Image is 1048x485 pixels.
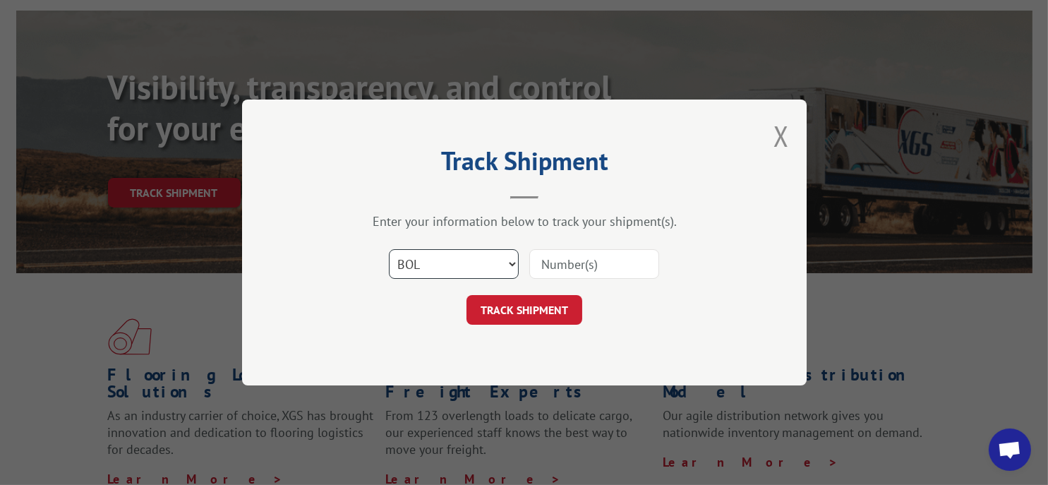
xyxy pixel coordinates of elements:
input: Number(s) [529,249,659,279]
h2: Track Shipment [313,151,736,178]
button: Close modal [773,117,789,155]
div: Open chat [989,429,1031,471]
div: Enter your information below to track your shipment(s). [313,213,736,229]
button: TRACK SHIPMENT [466,295,582,325]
